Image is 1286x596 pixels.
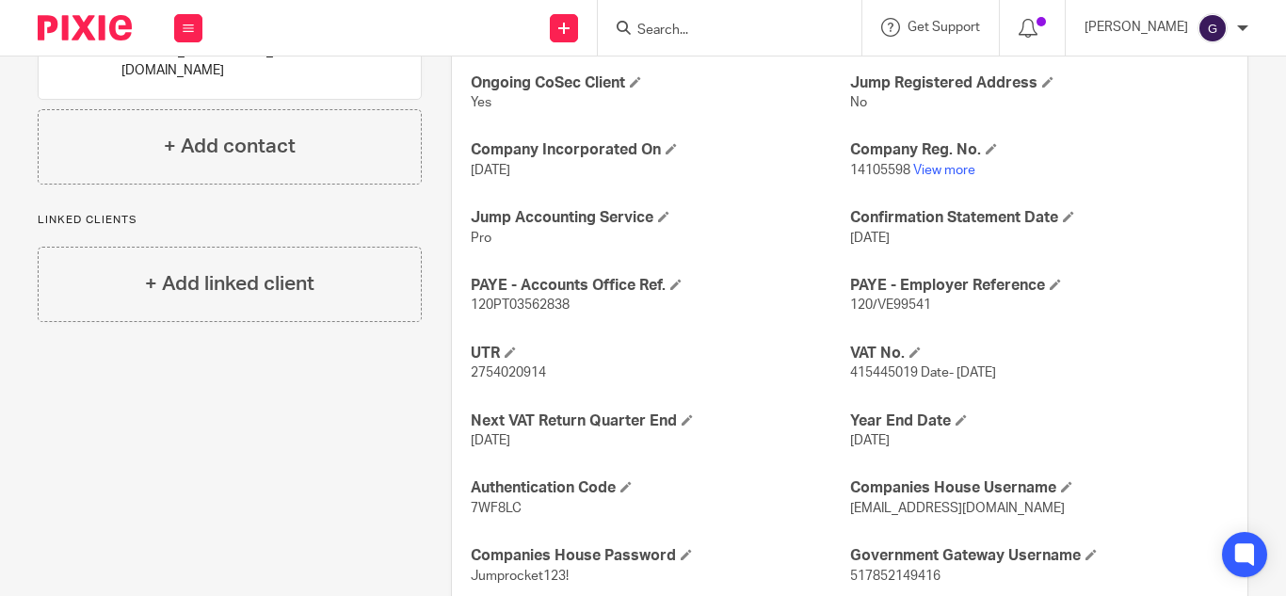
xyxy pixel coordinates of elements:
[471,164,510,177] span: [DATE]
[850,478,1229,498] h4: Companies House Username
[145,269,314,298] h4: + Add linked client
[850,570,940,583] span: 517852149416
[850,546,1229,566] h4: Government Gateway Username
[471,344,849,363] h4: UTR
[850,434,890,447] span: [DATE]
[850,298,931,312] span: 120/VE99541
[471,411,849,431] h4: Next VAT Return Quarter End
[471,478,849,498] h4: Authentication Code
[121,41,358,80] p: [PERSON_NAME][EMAIL_ADDRESS][DOMAIN_NAME]
[850,96,867,109] span: No
[471,366,546,379] span: 2754020914
[471,434,510,447] span: [DATE]
[1085,18,1188,37] p: [PERSON_NAME]
[850,208,1229,228] h4: Confirmation Statement Date
[471,502,522,515] span: 7WF8LC
[635,23,805,40] input: Search
[471,96,491,109] span: Yes
[471,570,569,583] span: Jumprocket123!
[850,232,890,245] span: [DATE]
[471,546,849,566] h4: Companies House Password
[850,344,1229,363] h4: VAT No.
[1198,13,1228,43] img: svg%3E
[471,298,570,312] span: 120PT03562838
[471,232,491,245] span: Pro
[850,73,1229,93] h4: Jump Registered Address
[850,411,1229,431] h4: Year End Date
[850,140,1229,160] h4: Company Reg. No.
[38,15,132,40] img: Pixie
[471,276,849,296] h4: PAYE - Accounts Office Ref.
[38,213,422,228] p: Linked clients
[850,502,1065,515] span: [EMAIL_ADDRESS][DOMAIN_NAME]
[913,164,975,177] a: View more
[471,140,849,160] h4: Company Incorporated On
[471,73,849,93] h4: Ongoing CoSec Client
[471,208,849,228] h4: Jump Accounting Service
[908,21,980,34] span: Get Support
[850,276,1229,296] h4: PAYE - Employer Reference
[164,132,296,161] h4: + Add contact
[850,164,910,177] span: 14105598
[850,366,996,379] span: 415445019 Date- [DATE]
